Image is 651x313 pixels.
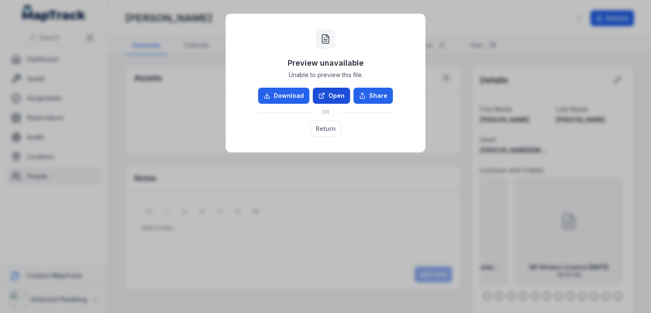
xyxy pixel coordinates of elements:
h3: Preview unavailable [288,57,364,69]
div: OR [258,104,393,121]
span: Unable to preview this file. [289,71,363,79]
button: Return [310,121,341,137]
a: Open [313,88,350,104]
button: Share [353,88,393,104]
a: Download [258,88,309,104]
